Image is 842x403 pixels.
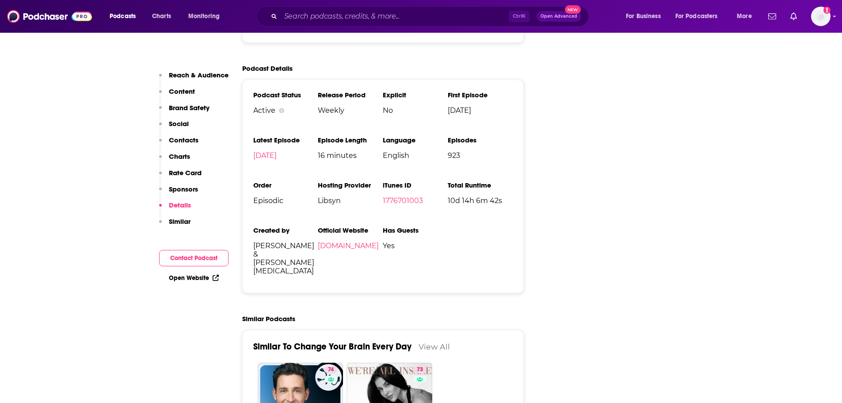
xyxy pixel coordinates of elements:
[159,217,190,234] button: Similar
[318,242,379,250] a: [DOMAIN_NAME]
[103,9,147,23] button: open menu
[253,151,277,160] a: [DATE]
[169,185,198,193] p: Sponsors
[169,217,190,226] p: Similar
[253,341,411,352] a: Similar To Change Your Brain Every Day
[448,181,513,189] h3: Total Runtime
[413,366,427,373] a: 73
[169,119,189,128] p: Social
[383,242,448,250] span: Yes
[541,14,577,19] span: Open Advanced
[670,9,731,23] button: open menu
[509,11,530,22] span: Ctrl K
[146,9,176,23] a: Charts
[448,106,513,115] span: [DATE]
[383,226,448,234] h3: Has Guests
[159,87,195,104] button: Content
[253,226,318,234] h3: Created by
[169,87,195,96] p: Content
[253,136,318,144] h3: Latest Episode
[169,136,198,144] p: Contacts
[159,71,229,87] button: Reach & Audience
[765,9,780,24] a: Show notifications dropdown
[159,185,198,201] button: Sponsors
[318,226,383,234] h3: Official Website
[620,9,672,23] button: open menu
[188,10,220,23] span: Monitoring
[383,91,448,99] h3: Explicit
[159,169,202,185] button: Rate Card
[253,91,318,99] h3: Podcast Status
[383,151,448,160] span: English
[169,71,229,79] p: Reach & Audience
[169,274,219,282] a: Open Website
[159,201,191,217] button: Details
[811,7,831,26] img: User Profile
[318,91,383,99] h3: Release Period
[419,342,450,351] a: View All
[159,136,198,152] button: Contacts
[169,201,191,209] p: Details
[737,10,752,23] span: More
[159,250,229,266] button: Contact Podcast
[159,152,190,169] button: Charts
[182,9,231,23] button: open menu
[281,9,509,23] input: Search podcasts, credits, & more...
[253,181,318,189] h3: Order
[383,181,448,189] h3: iTunes ID
[565,5,581,14] span: New
[811,7,831,26] button: Show profile menu
[159,119,189,136] button: Social
[318,136,383,144] h3: Episode Length
[253,106,318,115] div: Active
[383,196,423,205] a: 1776701003
[318,181,383,189] h3: Hosting Provider
[448,196,513,205] span: 10d 14h 6m 42s
[318,196,383,205] span: Libsyn
[823,7,831,14] svg: Add a profile image
[318,151,383,160] span: 16 minutes
[811,7,831,26] span: Logged in as aci-podcast
[253,196,318,205] span: Episodic
[383,106,448,115] span: No
[253,242,318,275] span: [PERSON_NAME] & [PERSON_NAME][MEDICAL_DATA]
[383,136,448,144] h3: Language
[242,64,293,73] h2: Podcast Details
[731,9,763,23] button: open menu
[110,10,136,23] span: Podcasts
[328,365,334,374] span: 74
[152,10,171,23] span: Charts
[448,136,513,144] h3: Episodes
[675,10,718,23] span: For Podcasters
[537,11,581,22] button: Open AdvancedNew
[169,104,210,112] p: Brand Safety
[448,91,513,99] h3: First Episode
[626,10,661,23] span: For Business
[324,366,337,373] a: 74
[448,151,513,160] span: 923
[242,315,295,323] h2: Similar Podcasts
[318,106,383,115] span: Weekly
[265,6,597,27] div: Search podcasts, credits, & more...
[7,8,92,25] img: Podchaser - Follow, Share and Rate Podcasts
[787,9,800,24] a: Show notifications dropdown
[159,104,210,120] button: Brand Safety
[169,169,202,177] p: Rate Card
[169,152,190,161] p: Charts
[417,365,423,374] span: 73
